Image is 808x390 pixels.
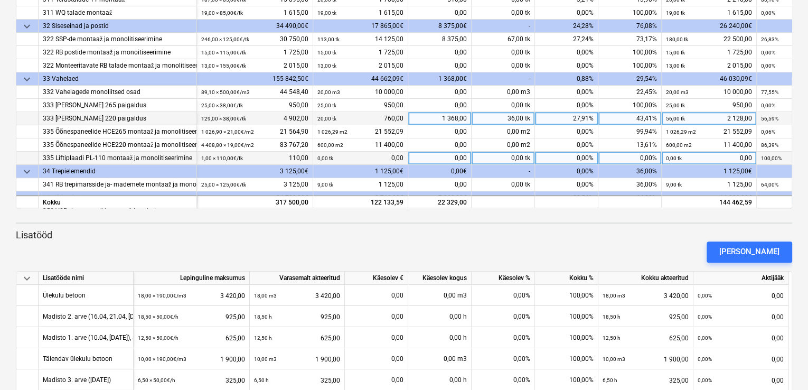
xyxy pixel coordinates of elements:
[693,272,788,285] div: Aktijääk
[598,86,662,99] div: 22,45%
[598,165,662,178] div: 36,00%
[16,229,792,242] p: Lisatööd
[254,356,277,362] small: 10,00 m3
[472,165,535,178] div: -
[603,356,625,362] small: 10,00 m3
[535,327,598,348] div: 100,00%
[408,59,472,72] div: 0,00
[201,182,246,188] small: 25,00 × 125,00€ / tk
[761,142,778,148] small: 86,39%
[21,73,33,86] span: keyboard_arrow_down
[666,33,752,46] div: 22 500,00
[134,272,250,285] div: Lepinguline maksumus
[535,33,598,46] div: 27,24%
[472,348,535,369] div: 0,00%
[43,112,192,125] div: 333 [PERSON_NAME] 220 paigaldus
[598,112,662,125] div: 43,41%
[698,306,784,328] div: 0,00
[201,103,243,108] small: 25,00 × 38,00€ / tk
[317,129,347,135] small: 1 026,29 m2
[535,152,598,165] div: 0,00%
[197,191,313,205] div: 24 780,00€
[666,129,696,135] small: 1 026,29 m2
[472,152,535,165] div: 0,00 tk
[408,125,472,138] div: 0,00
[43,46,192,59] div: 322 RB postide montaaž ja monoitiseerimine
[197,165,313,178] div: 3 125,00€
[472,72,535,86] div: -
[666,86,752,99] div: 10 000,00
[138,293,186,299] small: 18,00 × 190,00€ / m3
[719,245,779,258] div: [PERSON_NAME]
[666,36,688,42] small: 180,00 tk
[138,285,245,307] div: 3 420,00
[250,272,345,285] div: Varasemalt akteeritud
[317,155,333,161] small: 0,00 tk
[472,6,535,20] div: 0,00 tk
[39,272,134,285] div: Lisatööde nimi
[408,272,472,285] div: Käesolev kogus
[707,242,792,263] button: [PERSON_NAME]
[666,59,752,72] div: 2 015,00
[761,50,775,55] small: 0,00%
[535,59,598,72] div: 0,00%
[317,178,403,191] div: 1 125,00
[317,182,333,188] small: 9,00 tk
[408,86,472,99] div: 0,00
[201,46,308,59] div: 1 725,00
[666,103,685,108] small: 25,00 tk
[603,377,617,383] small: 6,50 h
[603,285,689,307] div: 3 420,00
[761,63,775,69] small: 0,00%
[598,59,662,72] div: 100,00%
[666,116,685,122] small: 56,00 tk
[317,152,403,165] div: 0,00
[662,72,757,86] div: 46 030,09€
[598,46,662,59] div: 100,00%
[598,138,662,152] div: 13,61%
[698,285,784,307] div: 0,00
[254,306,340,328] div: 925,00
[698,293,712,299] small: 0,00%
[598,6,662,20] div: 100,00%
[408,72,472,86] div: 1 368,00€
[535,165,598,178] div: 0,00%
[43,165,192,178] div: 34 Trepielemendid
[603,327,689,349] div: 625,00
[603,314,621,320] small: 18,50 h
[43,20,192,33] div: 32 Siseseinad ja postid
[662,191,757,205] div: 16 080,00€
[201,6,308,20] div: 1 615,00
[535,272,598,285] div: Kokku %
[39,195,197,208] div: Kokku
[408,112,472,125] div: 1 368,00
[43,99,192,112] div: 333 [PERSON_NAME] 265 paigaldus
[472,306,535,327] div: 0,00%
[535,348,598,369] div: 100,00%
[43,285,86,305] div: Ülekulu betoon
[598,125,662,138] div: 99,94%
[408,20,472,33] div: 8 375,00€
[317,99,403,112] div: 950,00
[408,285,472,306] div: 0,00 m3
[317,138,403,152] div: 11 400,00
[138,335,178,341] small: 12,50 × 50,00€ / h
[472,191,535,205] div: -
[598,152,662,165] div: 0,00%
[317,33,403,46] div: 14 125,00
[201,155,243,161] small: 1,00 × 110,00€ / tk
[666,152,752,165] div: 0,00
[21,165,33,178] span: keyboard_arrow_down
[313,72,408,86] div: 44 662,09€
[317,6,403,20] div: 1 615,00
[535,99,598,112] div: 0,00%
[603,293,625,299] small: 18,00 m3
[662,20,757,33] div: 26 240,00€
[313,191,408,205] div: 8 760,00€
[138,306,245,328] div: 925,00
[43,348,112,369] div: Täiendav ülekulu betoon
[666,63,685,69] small: 13,00 tk
[317,103,336,108] small: 25,00 tk
[254,285,340,307] div: 3 420,00
[317,36,340,42] small: 113,00 tk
